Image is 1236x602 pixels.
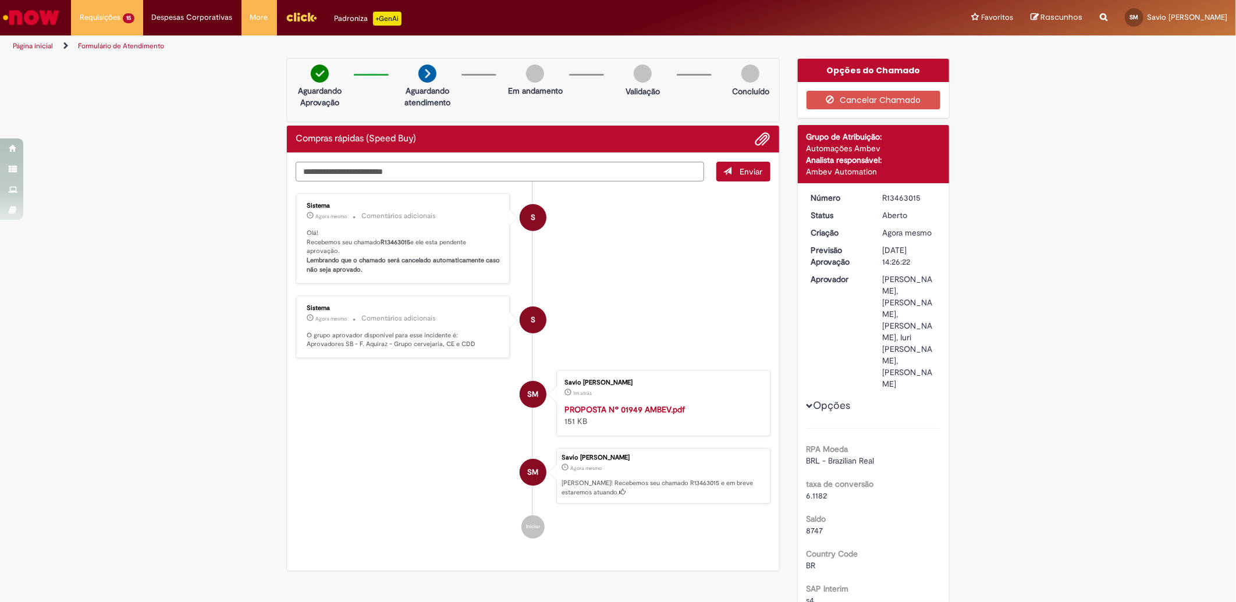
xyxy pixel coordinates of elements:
[573,390,592,397] span: 1m atrás
[807,154,941,166] div: Analista responsável:
[807,131,941,143] div: Grupo de Atribuição:
[882,273,936,390] div: [PERSON_NAME], [PERSON_NAME], [PERSON_NAME], Iuri [PERSON_NAME], [PERSON_NAME]
[1,6,61,29] img: ServiceNow
[807,143,941,154] div: Automações Ambev
[531,306,535,334] span: S
[562,454,764,461] div: Savio [PERSON_NAME]
[315,315,347,322] time: 29/08/2025 15:26:32
[361,211,436,221] small: Comentários adicionais
[315,315,347,322] span: Agora mesmo
[564,404,758,427] div: 151 KB
[802,192,874,204] dt: Número
[564,404,685,415] a: PROPOSTA Nº 01949 AMBEV.pdf
[807,490,827,501] span: 6.1182
[307,331,500,349] p: O grupo aprovador disponível para esse incidente é: Aprovadores SB - F. Aquiraz - Grupo cervejari...
[9,35,815,57] ul: Trilhas de página
[802,273,874,285] dt: Aprovador
[520,459,546,486] div: Savio Ilan Diogenes Mendes
[296,134,416,144] h2: Compras rápidas (Speed Buy) Histórico de tíquete
[418,65,436,83] img: arrow-next.png
[315,213,347,220] time: 29/08/2025 15:26:34
[520,307,546,333] div: System
[508,85,563,97] p: Em andamento
[307,202,500,209] div: Sistema
[335,12,402,26] div: Padroniza
[807,444,848,454] b: RPA Moeda
[296,181,770,550] ul: Histórico de tíquete
[80,12,120,23] span: Requisições
[882,227,936,238] div: 29/08/2025 15:26:22
[361,314,436,323] small: Comentários adicionais
[807,455,875,466] span: BRL - Brazilian Real
[152,12,233,23] span: Despesas Corporativas
[807,560,816,571] span: BR
[311,65,329,83] img: check-circle-green.png
[882,192,936,204] div: R13463015
[716,162,770,181] button: Enviar
[78,41,164,51] a: Formulário de Atendimento
[807,548,858,559] b: Country Code
[1040,12,1082,23] span: Rascunhos
[755,131,770,147] button: Adicionar anexos
[570,465,602,472] time: 29/08/2025 15:26:22
[634,65,652,83] img: img-circle-grey.png
[802,244,874,268] dt: Previsão Aprovação
[1147,12,1227,22] span: Savio [PERSON_NAME]
[286,8,317,26] img: click_logo_yellow_360x200.png
[573,390,592,397] time: 29/08/2025 15:26:15
[13,41,53,51] a: Página inicial
[250,12,268,23] span: More
[527,380,538,408] span: SM
[882,227,932,238] span: Agora mesmo
[526,65,544,83] img: img-circle-grey.png
[315,213,347,220] span: Agora mesmo
[732,86,769,97] p: Concluído
[626,86,660,97] p: Validação
[307,229,500,275] p: Olá! Recebemos seu chamado e ele esta pendente aprovação.
[531,204,535,231] span: S
[981,12,1013,23] span: Favoritos
[802,227,874,238] dt: Criação
[882,209,936,221] div: Aberto
[399,85,456,108] p: Aguardando atendimento
[1130,13,1139,21] span: SM
[520,204,546,231] div: System
[527,458,538,486] span: SM
[307,305,500,312] div: Sistema
[807,583,849,594] b: SAP Interim
[882,227,932,238] time: 29/08/2025 15:26:22
[123,13,134,23] span: 15
[740,166,763,177] span: Enviar
[798,59,950,82] div: Opções do Chamado
[520,381,546,408] div: Savio Ilan Diogenes Mendes
[807,525,823,536] span: 8747
[807,166,941,177] div: Ambev Automation
[373,12,402,26] p: +GenAi
[292,85,348,108] p: Aguardando Aprovação
[807,479,874,489] b: taxa de conversão
[307,256,502,274] b: Lembrando que o chamado será cancelado automaticamente caso não seja aprovado.
[570,465,602,472] span: Agora mesmo
[296,162,704,181] textarea: Digite sua mensagem aqui...
[1031,12,1082,23] a: Rascunhos
[381,238,410,247] b: R13463015
[807,514,826,524] b: Saldo
[564,379,758,386] div: Savio [PERSON_NAME]
[741,65,759,83] img: img-circle-grey.png
[802,209,874,221] dt: Status
[562,479,764,497] p: [PERSON_NAME]! Recebemos seu chamado R13463015 e em breve estaremos atuando.
[296,448,770,504] li: Savio Ilan Diogenes Mendes
[807,91,941,109] button: Cancelar Chamado
[882,244,936,268] div: [DATE] 14:26:22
